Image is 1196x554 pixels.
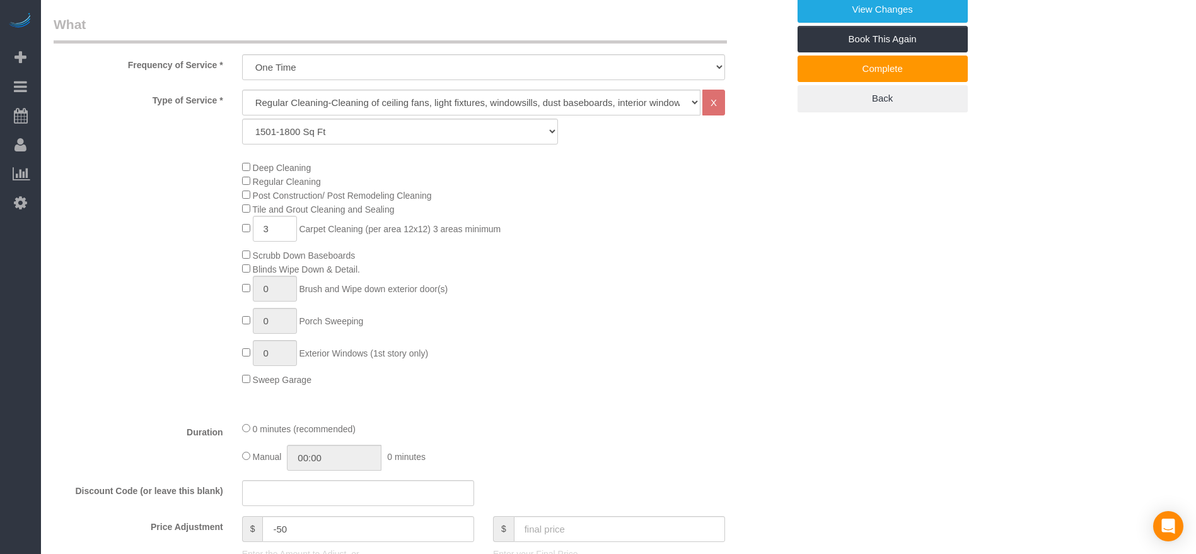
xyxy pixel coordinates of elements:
[44,90,233,107] label: Type of Service *
[253,264,360,274] span: Blinds Wipe Down & Detail.
[242,516,263,542] span: $
[44,421,233,439] label: Duration
[253,424,356,434] span: 0 minutes (recommended)
[798,26,968,52] a: Book This Again
[299,316,363,326] span: Porch Sweeping
[493,516,514,542] span: $
[44,54,233,71] label: Frequency of Service *
[299,224,501,234] span: Carpet Cleaning (per area 12x12) 3 areas minimum
[253,452,282,462] span: Manual
[387,452,426,462] span: 0 minutes
[798,56,968,82] a: Complete
[253,375,311,385] span: Sweep Garage
[44,480,233,497] label: Discount Code (or leave this blank)
[253,163,311,173] span: Deep Cleaning
[44,516,233,533] label: Price Adjustment
[253,250,356,261] span: Scrubb Down Baseboards
[1153,511,1183,541] div: Open Intercom Messenger
[299,348,428,358] span: Exterior Windows (1st story only)
[8,13,33,30] img: Automaid Logo
[54,15,727,44] legend: What
[252,204,394,215] span: Tile and Grout Cleaning and Sealing
[253,177,321,187] span: Regular Cleaning
[514,516,725,542] input: final price
[299,284,448,294] span: Brush and Wipe down exterior door(s)
[253,191,432,201] span: Post Construction/ Post Remodeling Cleaning
[798,85,968,112] a: Back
